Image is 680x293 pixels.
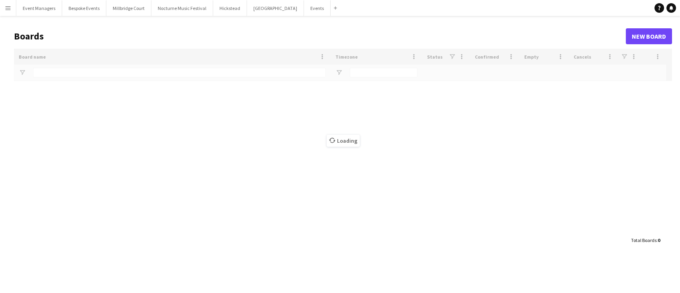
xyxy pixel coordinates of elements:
[16,0,62,16] button: Event Managers
[304,0,331,16] button: Events
[62,0,106,16] button: Bespoke Events
[247,0,304,16] button: [GEOGRAPHIC_DATA]
[151,0,213,16] button: Nocturne Music Festival
[327,135,360,147] span: Loading
[14,30,626,42] h1: Boards
[631,232,660,248] div: :
[106,0,151,16] button: Millbridge Court
[658,237,660,243] span: 0
[626,28,672,44] a: New Board
[631,237,656,243] span: Total Boards
[213,0,247,16] button: Hickstead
